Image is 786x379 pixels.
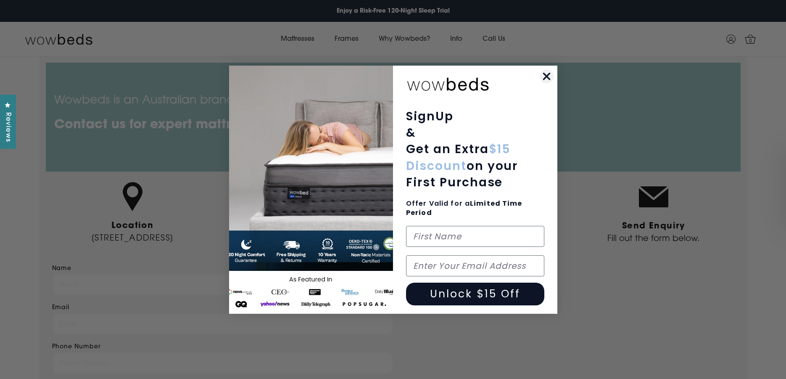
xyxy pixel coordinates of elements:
[229,66,393,314] img: 654b37c0-041b-4dc1-9035-2cedd1fa2a67.jpeg
[2,112,13,142] span: Reviews
[406,141,511,174] span: $15 Discount
[406,255,544,276] input: Enter Your Email Address
[406,72,490,95] img: wowbeds-logo-2
[406,226,544,247] input: First Name
[406,283,544,305] button: Unlock $15 Off
[406,125,416,141] span: &
[406,199,522,217] span: Limited Time Period
[406,199,522,217] span: Offer Valid for a
[406,141,518,190] span: Get an Extra on your First Purchase
[406,108,454,125] span: SignUp
[539,69,554,84] button: Close dialog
